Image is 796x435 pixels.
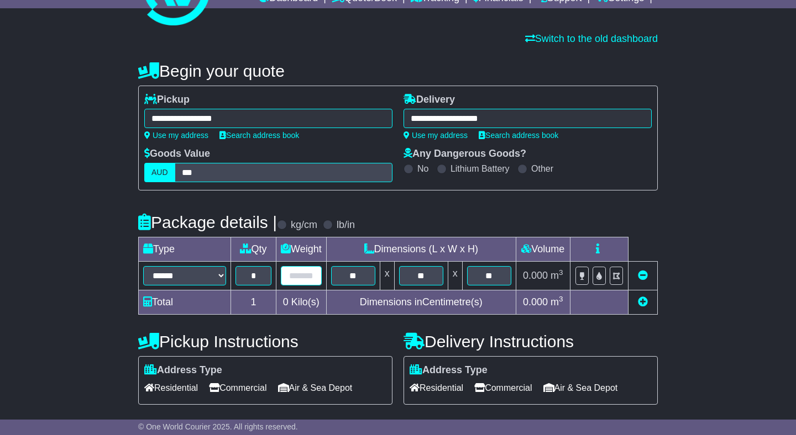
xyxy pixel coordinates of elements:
td: 1 [231,290,276,315]
sup: 3 [559,268,563,277]
label: Goods Value [144,148,210,160]
span: Air & Sea Depot [278,379,353,396]
h4: Pickup Instructions [138,332,392,351]
label: Delivery [404,94,455,106]
a: Search address book [219,131,299,140]
label: lb/in [337,219,355,231]
span: Commercial [474,379,532,396]
label: No [417,163,428,174]
a: Add new item [638,296,648,307]
label: Any Dangerous Goods? [404,148,526,160]
span: m [551,270,563,281]
span: Commercial [209,379,266,396]
span: Residential [410,379,463,396]
span: 0 [283,296,289,307]
td: Weight [276,237,327,262]
td: x [380,262,394,290]
span: 0.000 [523,296,548,307]
label: Address Type [144,364,222,376]
a: Search address book [479,131,558,140]
label: AUD [144,163,175,182]
td: Dimensions (L x W x H) [326,237,516,262]
label: kg/cm [291,219,317,231]
span: 0.000 [523,270,548,281]
label: Pickup [144,94,190,106]
label: Lithium Battery [451,163,510,174]
h4: Delivery Instructions [404,332,658,351]
a: Remove this item [638,270,648,281]
h4: Begin your quote [138,62,658,80]
td: Dimensions in Centimetre(s) [326,290,516,315]
sup: 3 [559,295,563,303]
h4: Package details | [138,213,277,231]
a: Use my address [144,131,208,140]
td: Qty [231,237,276,262]
a: Use my address [404,131,468,140]
a: Switch to the old dashboard [525,33,658,44]
td: Type [139,237,231,262]
td: x [448,262,462,290]
span: © One World Courier 2025. All rights reserved. [138,422,298,431]
td: Kilo(s) [276,290,327,315]
td: Volume [516,237,570,262]
span: Air & Sea Depot [543,379,618,396]
td: Total [139,290,231,315]
label: Other [531,163,553,174]
span: Residential [144,379,198,396]
label: Address Type [410,364,488,376]
span: m [551,296,563,307]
